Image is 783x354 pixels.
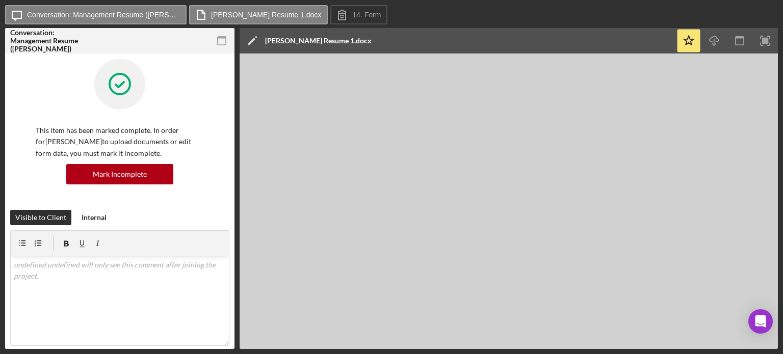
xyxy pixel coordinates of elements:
button: Conversation: Management Resume ([PERSON_NAME]) [5,5,187,24]
iframe: Document Preview [240,53,778,349]
div: Open Intercom Messenger [748,309,773,334]
label: Conversation: Management Resume ([PERSON_NAME]) [27,11,180,19]
div: [PERSON_NAME] Resume 1.docx [265,37,372,45]
div: Internal [82,210,107,225]
div: Visible to Client [15,210,66,225]
button: 14. Form [330,5,387,24]
p: This item has been marked complete. In order for [PERSON_NAME] to upload documents or edit form d... [36,125,204,159]
div: Mark Incomplete [93,164,147,184]
button: Visible to Client [10,210,71,225]
button: Internal [76,210,112,225]
button: [PERSON_NAME] Resume 1.docx [189,5,328,24]
div: Conversation: Management Resume ([PERSON_NAME]) [10,29,82,53]
label: 14. Form [352,11,381,19]
button: Mark Incomplete [66,164,173,184]
label: [PERSON_NAME] Resume 1.docx [211,11,321,19]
